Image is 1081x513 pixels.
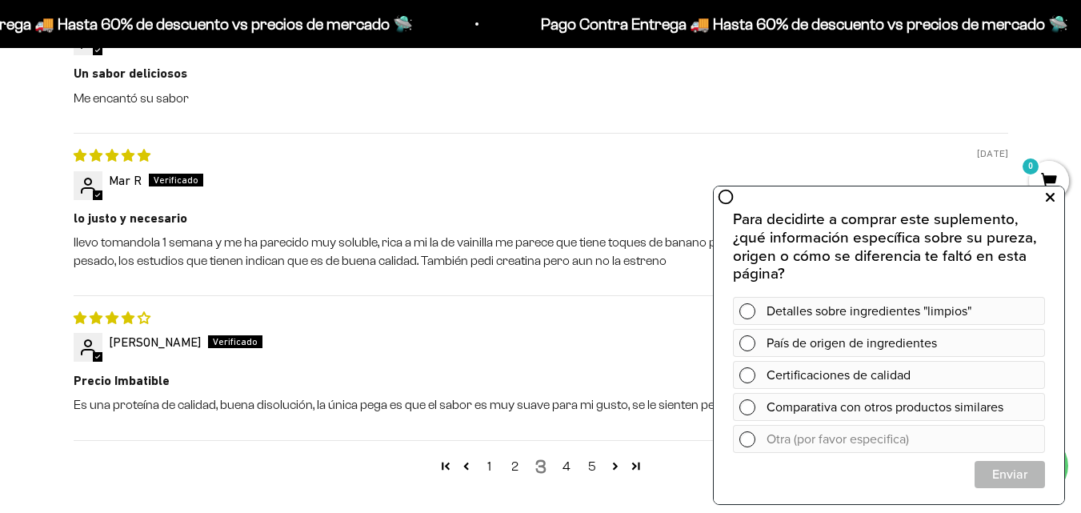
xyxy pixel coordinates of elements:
a: 0 [1029,174,1069,191]
iframe: zigpoll-iframe [714,185,1064,504]
a: Page 4 [554,457,579,476]
a: Page 2 [502,457,528,476]
a: Page 5 [579,457,605,476]
p: Es una proteína de calidad, buena disolución, la única pega es que el sabor es muy suave para mi ... [74,396,1008,414]
span: Mar R [109,173,142,187]
a: Page 43 [626,455,647,476]
b: lo justo y necesario [74,210,1008,227]
a: Page 1 [435,455,456,476]
p: Me encantó su sabor [74,90,1008,107]
a: Page 1 [477,457,502,476]
b: Precio Imbatible [74,372,1008,390]
p: llevo tomandola 1 semana y me ha parecido muy soluble, rica a mi la de vainilla me parece que tie... [74,234,1008,270]
span: 5 star review [74,148,150,162]
b: Un sabor deliciosos [74,65,1008,82]
span: [DATE] [977,146,1008,161]
span: 4 star review [74,311,150,325]
mark: 0 [1021,157,1040,176]
p: Pago Contra Entrega 🚚 Hasta 60% de descuento vs precios de mercado 🛸 [534,11,1061,37]
span: [PERSON_NAME] [109,335,201,349]
a: Page 2 [456,455,477,476]
a: Page 4 [605,455,626,476]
